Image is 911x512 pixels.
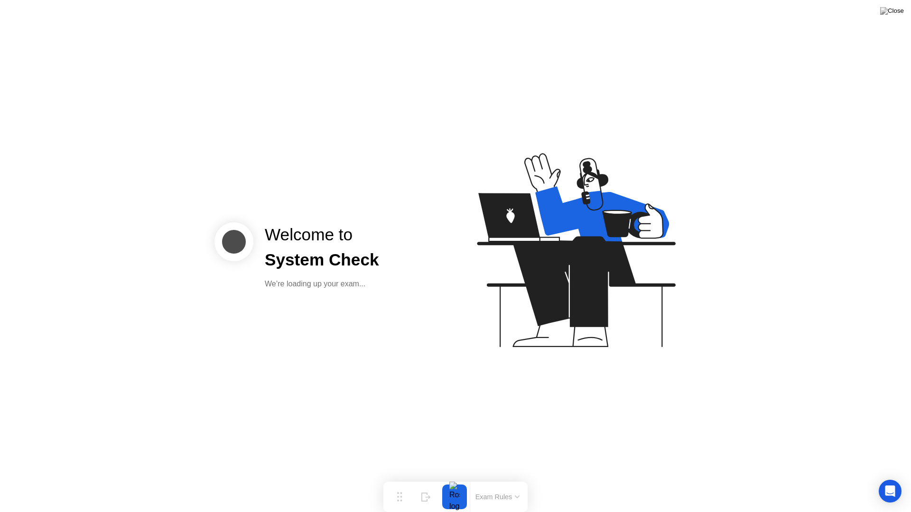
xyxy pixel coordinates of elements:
[473,493,523,501] button: Exam Rules
[265,247,379,273] div: System Check
[880,7,904,15] img: Close
[879,480,902,503] div: Open Intercom Messenger
[265,278,379,290] div: We’re loading up your exam...
[265,222,379,247] div: Welcome to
